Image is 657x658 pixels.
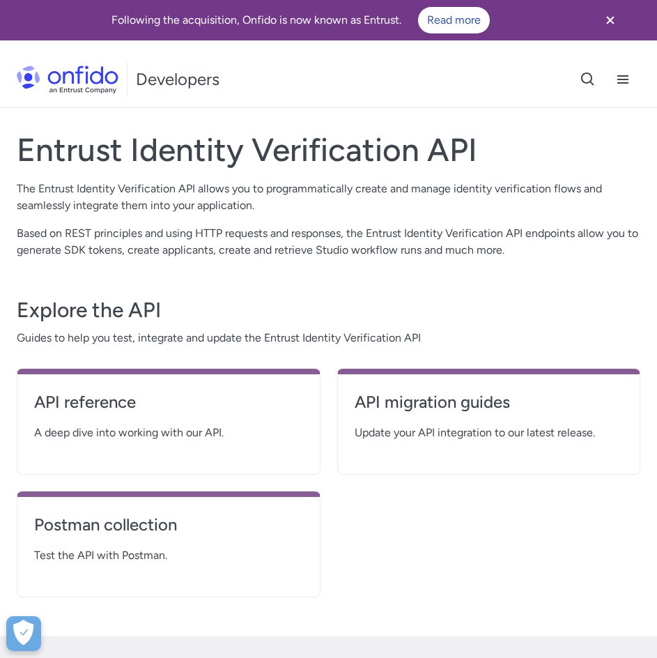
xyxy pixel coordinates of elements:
[571,62,605,97] button: Open search button
[17,181,640,214] p: The Entrust Identity Verification API allows you to programmatically create and manage identity v...
[580,71,596,88] svg: Open search button
[34,514,303,547] a: Postman collection
[602,12,619,29] svg: Close banner
[17,330,640,346] span: Guides to help you test, integrate and update the Entrust Identity Verification API
[34,391,303,424] a: API reference
[585,3,636,38] button: Close banner
[418,7,490,33] a: Read more
[17,66,118,93] img: Onfido Logo
[136,68,219,91] h1: Developers
[615,71,631,88] svg: Open navigation menu button
[34,514,303,536] h4: Postman collection
[17,130,640,169] h1: Entrust Identity Verification API
[34,391,303,413] h4: API reference
[605,62,640,97] button: Open navigation menu button
[355,391,624,413] h4: API migration guides
[17,225,640,259] p: Based on REST principles and using HTTP requests and responses, the Entrust Identity Verification...
[6,616,41,651] div: Cookie Preferences
[17,296,640,324] h3: Explore the API
[34,547,303,564] span: Test the API with Postman.
[6,616,41,651] button: Open Preferences
[355,424,624,441] span: Update your API integration to our latest release.
[34,424,303,441] span: A deep dive into working with our API.
[17,7,585,33] div: Following the acquisition, Onfido is now known as Entrust.
[355,391,624,424] a: API migration guides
